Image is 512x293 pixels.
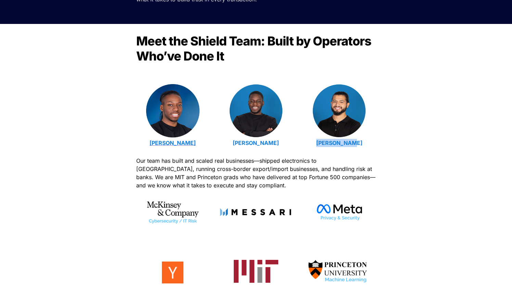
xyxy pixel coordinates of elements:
span: Meet the Shield Team: Built by Operators Who’ve Done It [136,34,374,64]
a: [PERSON_NAME] [233,139,279,146]
a: [PERSON_NAME] [150,139,196,146]
span: Our team has built and scaled real businesses—shipped electronics to [GEOGRAPHIC_DATA], running c... [136,157,377,189]
a: [PERSON_NAME] [316,139,362,146]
